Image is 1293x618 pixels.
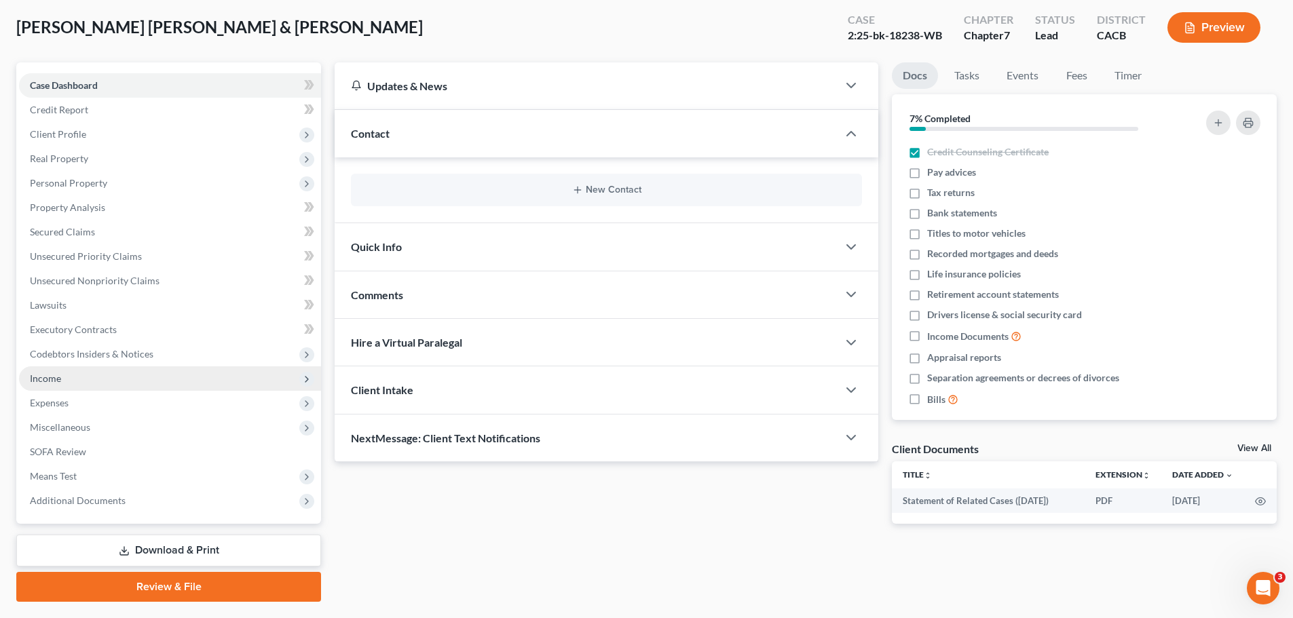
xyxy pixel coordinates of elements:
a: Extensionunfold_more [1095,469,1150,480]
span: SOFA Review [30,446,86,457]
span: Personal Property [30,177,107,189]
span: NextMessage: Client Text Notifications [351,431,540,444]
button: Preview [1167,12,1260,43]
div: Chapter [964,12,1013,28]
span: Recorded mortgages and deeds [927,247,1058,260]
a: Case Dashboard [19,73,321,98]
td: Statement of Related Cases ([DATE]) [892,488,1085,513]
span: Separation agreements or decrees of divorces [927,371,1119,385]
div: District [1097,12,1146,28]
span: Income Documents [927,330,1009,343]
span: Codebtors Insiders & Notices [30,348,153,360]
span: Property Analysis [30,201,105,213]
span: Comments [351,288,403,301]
span: Credit Counseling Certificate [927,145,1049,159]
a: Docs [892,62,938,89]
span: Hire a Virtual Paralegal [351,336,462,349]
a: Fees [1055,62,1098,89]
span: Life insurance policies [927,267,1021,281]
i: expand_more [1225,471,1233,480]
span: Means Test [30,470,77,482]
a: Secured Claims [19,220,321,244]
a: View All [1237,444,1271,453]
span: Drivers license & social security card [927,308,1082,322]
a: Review & File [16,572,321,602]
button: New Contact [362,185,851,195]
iframe: Intercom live chat [1247,572,1279,604]
div: CACB [1097,28,1146,43]
i: unfold_more [1142,471,1150,480]
span: Miscellaneous [30,421,90,433]
span: Client Intake [351,383,413,396]
div: Chapter [964,28,1013,43]
span: Secured Claims [30,226,95,237]
a: Download & Print [16,535,321,566]
span: Real Property [30,153,88,164]
div: 2:25-bk-18238-WB [848,28,942,43]
a: Lawsuits [19,293,321,317]
strong: 7% Completed [910,113,971,124]
a: Tasks [943,62,990,89]
span: Pay advices [927,166,976,179]
td: PDF [1085,488,1161,513]
span: Income [30,372,61,384]
span: 3 [1275,572,1286,583]
span: Tax returns [927,186,975,199]
a: Property Analysis [19,195,321,220]
span: Titles to motor vehicles [927,227,1026,240]
div: Client Documents [892,442,979,456]
span: Unsecured Nonpriority Claims [30,275,160,286]
a: Unsecured Priority Claims [19,244,321,269]
span: Lawsuits [30,299,67,311]
td: [DATE] [1161,488,1244,513]
span: Retirement account statements [927,288,1059,301]
div: Updates & News [351,79,821,93]
a: Credit Report [19,98,321,122]
a: Unsecured Nonpriority Claims [19,269,321,293]
div: Status [1035,12,1075,28]
i: unfold_more [924,471,932,480]
div: Case [848,12,942,28]
span: Unsecured Priority Claims [30,250,142,262]
a: Executory Contracts [19,317,321,342]
span: Bank statements [927,206,997,220]
span: Quick Info [351,240,402,253]
span: Credit Report [30,104,88,115]
div: Lead [1035,28,1075,43]
span: Executory Contracts [30,324,117,335]
a: SOFA Review [19,440,321,464]
a: Date Added expand_more [1172,469,1233,480]
span: Additional Documents [30,495,126,506]
a: Titleunfold_more [903,469,932,480]
span: Case Dashboard [30,79,98,91]
span: Contact [351,127,390,140]
a: Timer [1104,62,1153,89]
span: [PERSON_NAME] [PERSON_NAME] & [PERSON_NAME] [16,17,423,37]
a: Events [996,62,1049,89]
span: Client Profile [30,128,86,140]
span: Appraisal reports [927,351,1001,364]
span: 7 [1004,28,1010,41]
span: Expenses [30,397,69,408]
span: Bills [927,393,945,406]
